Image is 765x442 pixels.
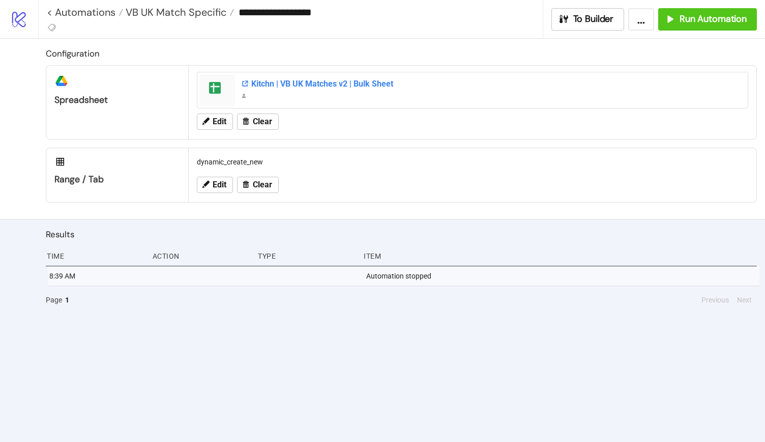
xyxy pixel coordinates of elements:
button: Clear [237,177,279,193]
h2: Results [46,228,757,241]
div: Time [46,246,144,266]
span: Run Automation [680,13,747,25]
button: Next [734,294,755,306]
button: ... [628,8,654,31]
span: VB UK Match Specific [123,6,226,19]
div: Range / Tab [54,174,180,185]
button: Edit [197,114,233,130]
div: 8:39 AM [48,266,147,286]
button: To Builder [551,8,625,31]
span: Edit [213,117,226,126]
span: Page [46,294,62,306]
div: dynamic_create_new [193,152,752,172]
a: < Automations [47,7,123,17]
span: Clear [253,180,272,189]
button: Edit [197,177,233,193]
button: Run Automation [658,8,757,31]
span: Clear [253,117,272,126]
span: To Builder [573,13,614,25]
div: Type [257,246,356,266]
button: 1 [62,294,72,306]
button: Clear [237,114,279,130]
div: Automation stopped [365,266,759,286]
div: Action [152,246,250,266]
span: Edit [213,180,226,189]
a: VB UK Match Specific [123,7,234,17]
button: Previous [698,294,732,306]
div: Kitchn | VB UK Matches v2 | Bulk Sheet [241,78,742,90]
div: Item [363,246,757,266]
div: Spreadsheet [54,94,180,106]
h2: Configuration [46,47,757,60]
